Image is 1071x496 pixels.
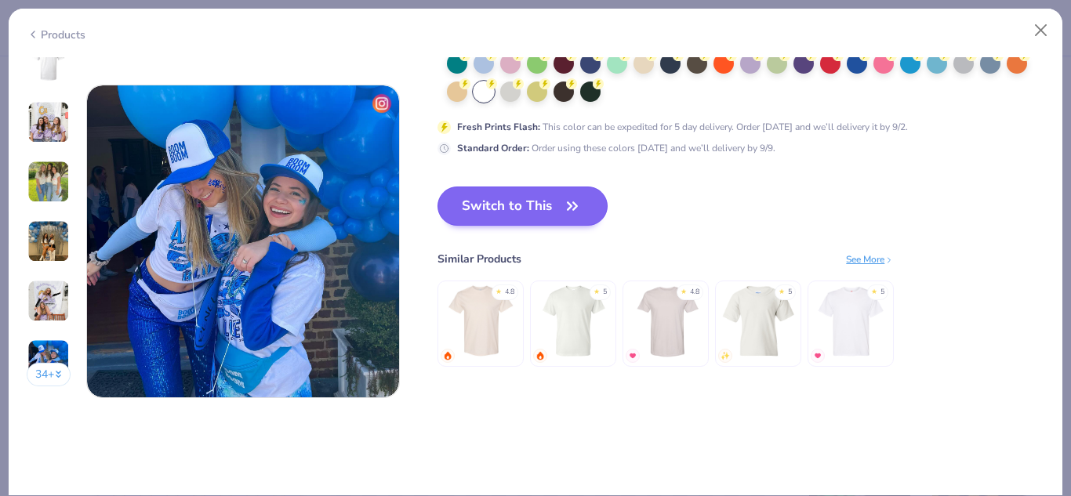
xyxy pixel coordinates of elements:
[457,140,775,154] div: Order using these colors [DATE] and we’ll delivery by 9/9.
[1026,16,1056,45] button: Close
[457,120,540,132] strong: Fresh Prints Flash :
[628,351,637,360] img: MostFav.gif
[779,287,785,293] div: ★
[443,351,452,360] img: trending.gif
[681,287,687,293] div: ★
[690,287,699,298] div: 4.8
[536,283,611,357] img: Gildan Adult 5.5 Oz. 50/50 T-Shirt
[27,280,70,322] img: User generated content
[457,141,529,154] strong: Standard Order :
[444,283,518,357] img: Gildan Adult Heavy Cotton T-Shirt
[871,287,877,293] div: ★
[372,94,391,113] img: insta-icon.png
[27,101,70,143] img: User generated content
[27,161,70,203] img: User generated content
[603,287,607,298] div: 5
[846,252,894,266] div: See More
[437,186,608,226] button: Switch to This
[535,351,545,360] img: trending.gif
[27,339,70,382] img: User generated content
[27,363,71,386] button: 34+
[496,287,502,293] div: ★
[880,287,884,298] div: 5
[594,287,600,293] div: ★
[27,27,85,43] div: Products
[437,251,521,267] div: Similar Products
[457,119,908,133] div: This color can be expedited for 5 day delivery. Order [DATE] and we’ll delivery it by 9/2.
[87,85,399,397] img: 4fa8a3bc-75e0-4359-a114-aca1746b16ba
[813,351,822,360] img: MostFav.gif
[505,287,514,298] div: 4.8
[629,283,703,357] img: Gildan Adult Softstyle 4.5 Oz. T-Shirt
[721,283,796,357] img: Gildan Youth Heavy Cotton 5.3 Oz. T-Shirt
[788,287,792,298] div: 5
[721,351,730,360] img: newest.gif
[814,283,888,357] img: Hanes Unisex 5.2 oz., 50/50 Ecosmart T-Shirt
[30,44,67,81] img: Back
[27,220,70,262] img: User generated content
